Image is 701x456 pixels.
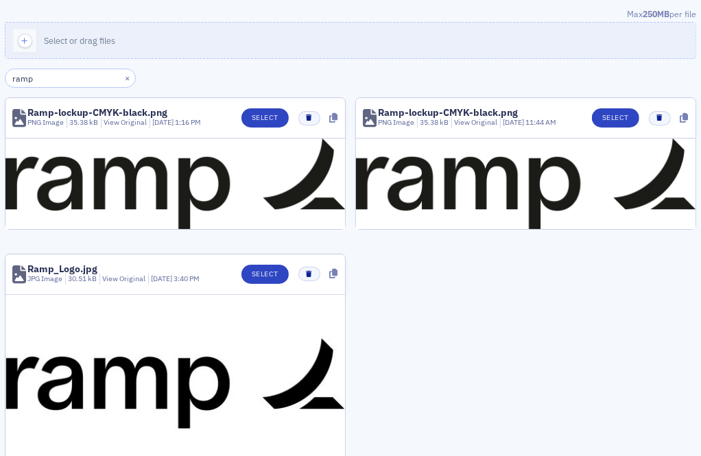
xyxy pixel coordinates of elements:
[151,274,174,283] span: [DATE]
[643,8,669,19] span: 250MB
[378,117,414,128] div: PNG Image
[503,117,525,127] span: [DATE]
[102,274,145,283] a: View Original
[241,108,289,128] button: Select
[27,117,64,128] div: PNG Image
[454,117,497,127] a: View Original
[104,117,147,127] a: View Original
[67,117,99,128] div: 35.38 kB
[241,265,289,284] button: Select
[174,274,200,283] span: 3:40 PM
[27,274,62,285] div: JPG Image
[525,117,556,127] span: 11:44 AM
[378,108,518,117] div: Ramp-lockup-CMYK-black.png
[592,108,639,128] button: Select
[121,72,134,84] button: ×
[27,108,167,117] div: Ramp-lockup-CMYK-black.png
[44,35,115,46] span: Select or drag files
[5,69,136,88] input: Search…
[5,22,696,59] button: Select or drag files
[27,264,97,274] div: Ramp_Logo.jpg
[65,274,97,285] div: 30.51 kB
[175,117,201,127] span: 1:16 PM
[417,117,449,128] div: 35.38 kB
[152,117,175,127] span: [DATE]
[5,8,696,23] div: Max per file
